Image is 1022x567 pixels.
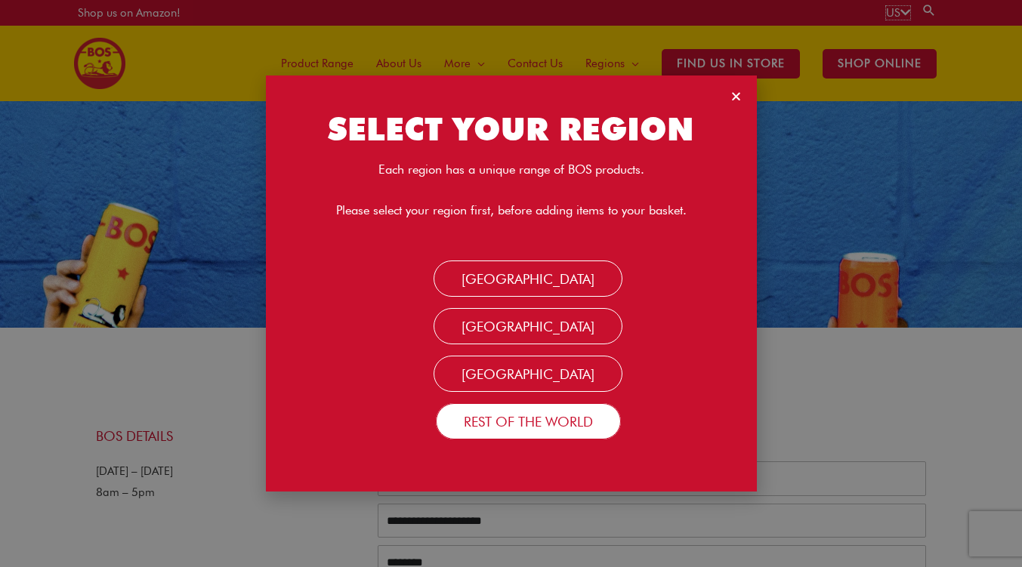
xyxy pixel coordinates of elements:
[281,201,742,220] p: Please select your region first, before adding items to your basket.
[436,403,621,439] a: Rest of the World
[281,268,742,431] nav: Menu
[434,308,622,344] a: [GEOGRAPHIC_DATA]
[730,91,742,102] a: Close
[434,260,622,297] a: [GEOGRAPHIC_DATA]
[281,113,742,145] h2: SELECT YOUR REGION
[434,356,622,392] a: [GEOGRAPHIC_DATA]
[281,160,742,179] p: Each region has a unique range of BOS products.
